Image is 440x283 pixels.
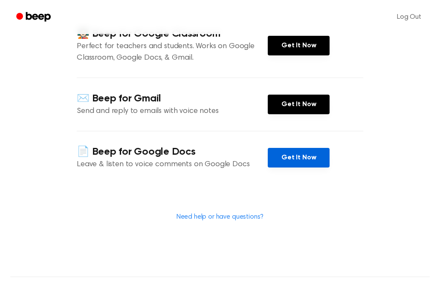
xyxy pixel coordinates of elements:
[77,41,268,64] p: Perfect for teachers and students. Works on Google Classroom, Google Docs, & Gmail.
[77,145,268,159] h4: 📄 Beep for Google Docs
[268,148,330,167] a: Get It Now
[268,95,330,114] a: Get It Now
[77,92,268,106] h4: ✉️ Beep for Gmail
[77,159,268,170] p: Leave & listen to voice comments on Google Docs
[388,7,430,27] a: Log Out
[268,36,330,55] a: Get It Now
[10,9,58,26] a: Beep
[77,106,268,117] p: Send and reply to emails with voice notes
[177,214,264,220] a: Need help or have questions?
